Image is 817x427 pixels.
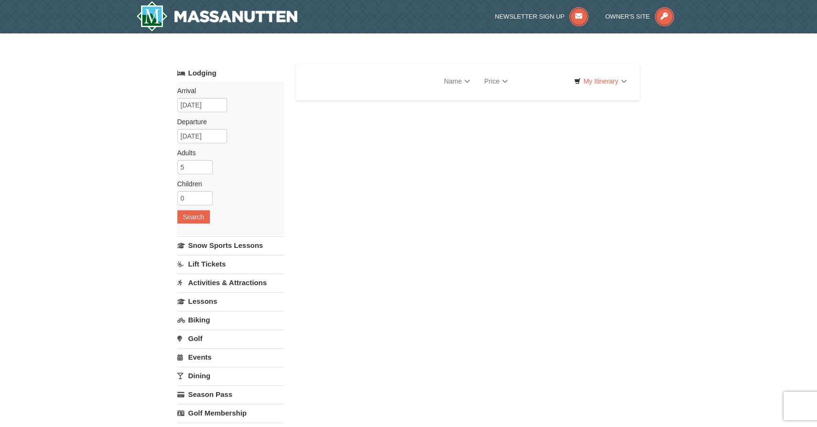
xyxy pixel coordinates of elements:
a: Biking [177,311,284,329]
a: Lift Tickets [177,255,284,273]
a: Price [477,72,515,91]
a: Lessons [177,292,284,310]
label: Arrival [177,86,277,96]
a: My Itinerary [568,74,632,88]
a: Golf [177,330,284,347]
a: Snow Sports Lessons [177,236,284,254]
a: Events [177,348,284,366]
a: Newsletter Sign Up [495,13,588,20]
a: Lodging [177,64,284,82]
label: Departure [177,117,277,127]
button: Search [177,210,210,224]
a: Owner's Site [605,13,674,20]
a: Name [437,72,477,91]
span: Newsletter Sign Up [495,13,565,20]
a: Golf Membership [177,404,284,422]
a: Massanutten Resort [136,1,298,32]
a: Dining [177,367,284,384]
a: Activities & Attractions [177,274,284,291]
span: Owner's Site [605,13,650,20]
label: Adults [177,148,277,158]
a: Season Pass [177,385,284,403]
label: Children [177,179,277,189]
img: Massanutten Resort Logo [136,1,298,32]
